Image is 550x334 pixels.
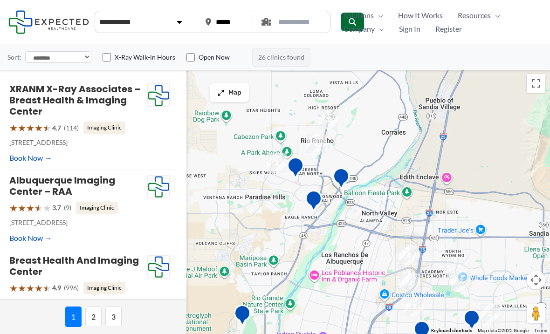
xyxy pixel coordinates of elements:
span: ★ [43,119,51,136]
span: ★ [9,199,18,217]
span: (114) [64,122,79,134]
p: [STREET_ADDRESS] [9,136,147,149]
span: Register [435,22,462,36]
a: ResourcesMenu Toggle [450,8,508,22]
span: Imaging Clinic [76,202,118,214]
span: 26 clinics found [252,48,310,67]
label: Open Now [199,53,230,62]
button: Map camera controls [527,271,545,289]
span: 4.7 [52,122,61,134]
span: ★ [26,199,34,217]
span: ★ [43,279,51,297]
div: Lovelace Westside Hospital &#8211; Radiology Department [283,153,308,184]
div: 2 [476,300,503,327]
a: CompanyMenu Toggle [336,22,392,36]
div: X-Ray Associates &#8211; Northwest Imaging Center &#8211; XRANM [329,164,353,195]
p: [STREET_ADDRESS] [9,297,147,309]
span: ★ [26,279,34,297]
img: Expected Healthcare Logo [147,255,170,279]
span: ★ [18,279,26,297]
a: Albuquerque Imaging Center – RAA [9,174,115,198]
span: ★ [34,199,43,217]
span: ★ [9,119,18,136]
img: Expected Healthcare Logo [147,175,170,198]
span: 2 [85,307,102,327]
div: 2 [447,267,474,294]
button: Keyboard shortcuts [431,327,472,334]
div: 2 [263,150,290,177]
span: ★ [18,199,26,217]
span: (9) [64,202,71,214]
div: 2 [315,106,342,133]
span: ★ [26,119,34,136]
a: Register [428,22,469,36]
span: ★ [18,119,26,136]
label: Sort: [7,51,21,63]
a: Sign In [392,22,428,36]
span: ★ [34,279,43,297]
div: X-Ray Associates of New Mexico [302,186,326,218]
span: Menu Toggle [491,8,500,22]
a: Terms (opens in new tab) [534,328,547,333]
span: Menu Toggle [375,22,384,36]
a: Book Now [9,231,52,245]
span: Sign In [399,22,420,36]
div: 2 [401,293,428,320]
span: Menu Toggle [374,8,383,22]
span: How It Works [398,8,443,22]
span: ★ [34,119,43,136]
div: 4 [397,270,424,297]
div: On-Site Radiography [230,301,254,332]
div: 4 [395,242,422,269]
button: Toggle fullscreen view [527,74,545,93]
a: XRANM X-Ray Associates – Breast Health & Imaging Center [9,82,140,118]
span: Map [228,89,241,97]
div: 2 [302,130,330,157]
p: [STREET_ADDRESS] [9,217,147,229]
a: Breast Health and Imaging Center [9,254,139,278]
a: SolutionsMenu Toggle [336,8,391,22]
span: Imaging Clinic [83,282,125,294]
span: ★ [9,279,18,297]
span: Map data ©2025 Google [478,328,529,333]
span: ★ [43,199,51,217]
span: (996) [64,282,79,294]
a: Book Now [9,151,52,165]
button: Map [210,83,249,102]
span: 3 [105,307,122,327]
img: Expected Healthcare Logo - side, dark font, small [8,10,89,34]
a: How It Works [391,8,450,22]
span: Solutions [344,8,374,22]
span: 4.9 [52,282,61,294]
span: 1 [65,307,82,327]
label: X-Ray Walk-in Hours [115,53,175,62]
span: Company [344,22,375,36]
button: Drag Pegman onto the map to open Street View [527,304,545,323]
img: Expected Healthcare Logo [147,84,170,107]
span: Imaging Clinic [83,122,125,134]
span: Resources [458,8,491,22]
img: Maximize [217,89,225,96]
span: 3.7 [52,202,61,214]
